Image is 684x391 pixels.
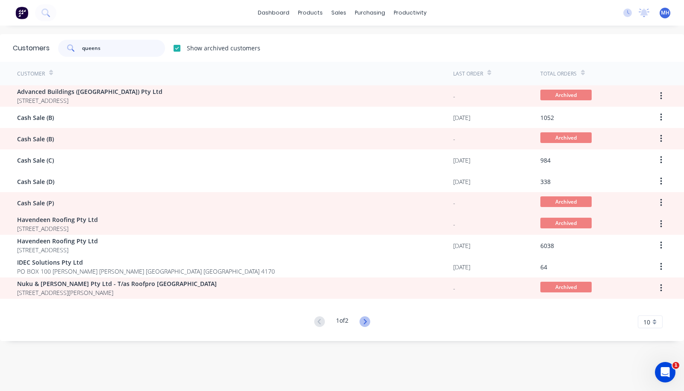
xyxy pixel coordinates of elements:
[453,284,455,293] div: -
[540,132,592,143] span: Archived
[453,220,455,229] div: -
[453,113,470,122] div: [DATE]
[453,134,455,143] div: -
[17,198,54,207] span: Cash Sale (P)
[643,318,650,327] span: 10
[453,156,470,165] div: [DATE]
[453,241,470,250] div: [DATE]
[17,236,98,245] span: Havendeen Roofing Pty Ltd
[17,96,162,105] span: [STREET_ADDRESS]
[17,267,275,276] span: PO BOX 100 [PERSON_NAME] [PERSON_NAME] [GEOGRAPHIC_DATA] [GEOGRAPHIC_DATA] 4170
[17,134,54,143] span: Cash Sale (B)
[453,177,470,186] div: [DATE]
[655,362,675,382] iframe: Intercom live chat
[661,9,669,17] span: MH
[540,70,577,78] div: Total Orders
[17,113,54,122] span: Cash Sale (B)
[17,87,162,96] span: Advanced Buildings ([GEOGRAPHIC_DATA]) Pty Ltd
[17,156,54,165] span: Cash Sale (C)
[17,279,217,288] span: Nuku & [PERSON_NAME] Pty Ltd - T/as Roofpro [GEOGRAPHIC_DATA]
[540,218,592,228] span: Archived
[453,70,483,78] div: Last Order
[540,113,554,122] div: 1052
[540,241,554,250] div: 6038
[17,224,98,233] span: [STREET_ADDRESS]
[351,6,389,19] div: purchasing
[336,316,348,328] div: 1 of 2
[540,196,592,207] span: Archived
[13,43,50,53] div: Customers
[82,40,165,57] input: Search customers...
[453,92,455,101] div: -
[17,177,54,186] span: Cash Sale (D)
[540,263,547,271] div: 64
[389,6,431,19] div: productivity
[540,282,592,292] span: Archived
[15,6,28,19] img: Factory
[17,70,45,78] div: Customer
[453,263,470,271] div: [DATE]
[327,6,351,19] div: sales
[17,245,98,254] span: [STREET_ADDRESS]
[254,6,294,19] a: dashboard
[540,156,551,165] div: 984
[540,177,551,186] div: 338
[294,6,327,19] div: products
[17,288,217,297] span: [STREET_ADDRESS][PERSON_NAME]
[187,44,260,53] div: Show archived customers
[672,362,679,369] span: 1
[17,258,275,267] span: IDEC Solutions Pty Ltd
[17,215,98,224] span: Havendeen Roofing Pty Ltd
[540,90,592,100] span: Archived
[453,198,455,207] div: -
